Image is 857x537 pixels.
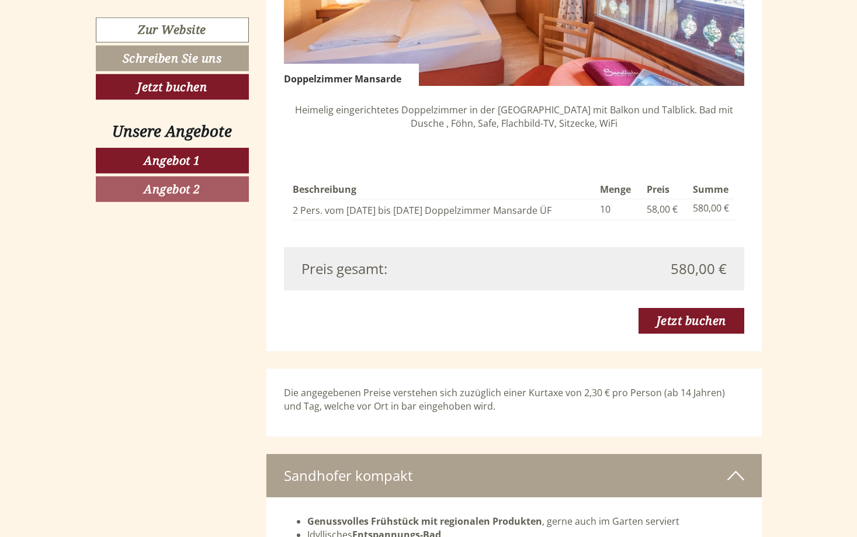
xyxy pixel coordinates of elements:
[284,386,744,413] p: Die angegebenen Preise verstehen sich zuzüglich einer Kurtaxe von 2,30 € pro Person (ab 14 Jahren...
[96,120,249,142] div: Unsere Angebote
[144,153,200,168] span: Angebot 1
[284,64,419,86] div: Doppelzimmer Mansarde
[9,32,201,67] div: Guten Tag, wie können wir Ihnen helfen?
[688,199,735,220] td: 580,00 €
[642,181,688,199] th: Preis
[96,18,249,43] a: Zur Website
[96,46,249,71] a: Schreiben Sie uns
[18,34,195,43] div: Pension Sandhofer
[639,308,744,334] a: Jetzt buchen
[307,515,542,528] strong: Genussvolles Frühstück mit regionalen Produkten
[595,199,641,220] td: 10
[18,57,195,65] small: 19:27
[266,454,762,497] div: Sandhofer kompakt
[688,181,735,199] th: Summe
[595,181,641,199] th: Menge
[293,199,595,220] td: 2 Pers. vom [DATE] bis [DATE] Doppelzimmer Mansarde ÜF
[671,259,727,279] span: 580,00 €
[647,203,678,216] span: 58,00 €
[209,9,252,29] div: [DATE]
[307,515,744,528] li: , gerne auch im Garten serviert
[383,303,460,328] button: Senden
[284,103,744,130] p: Heimelig eingerichtetes Doppelzimmer in der [GEOGRAPHIC_DATA] mit Balkon und Talblick. Bad mit Du...
[144,181,200,197] span: Angebot 2
[293,259,514,279] div: Preis gesamt:
[293,181,595,199] th: Beschreibung
[96,74,249,100] a: Jetzt buchen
